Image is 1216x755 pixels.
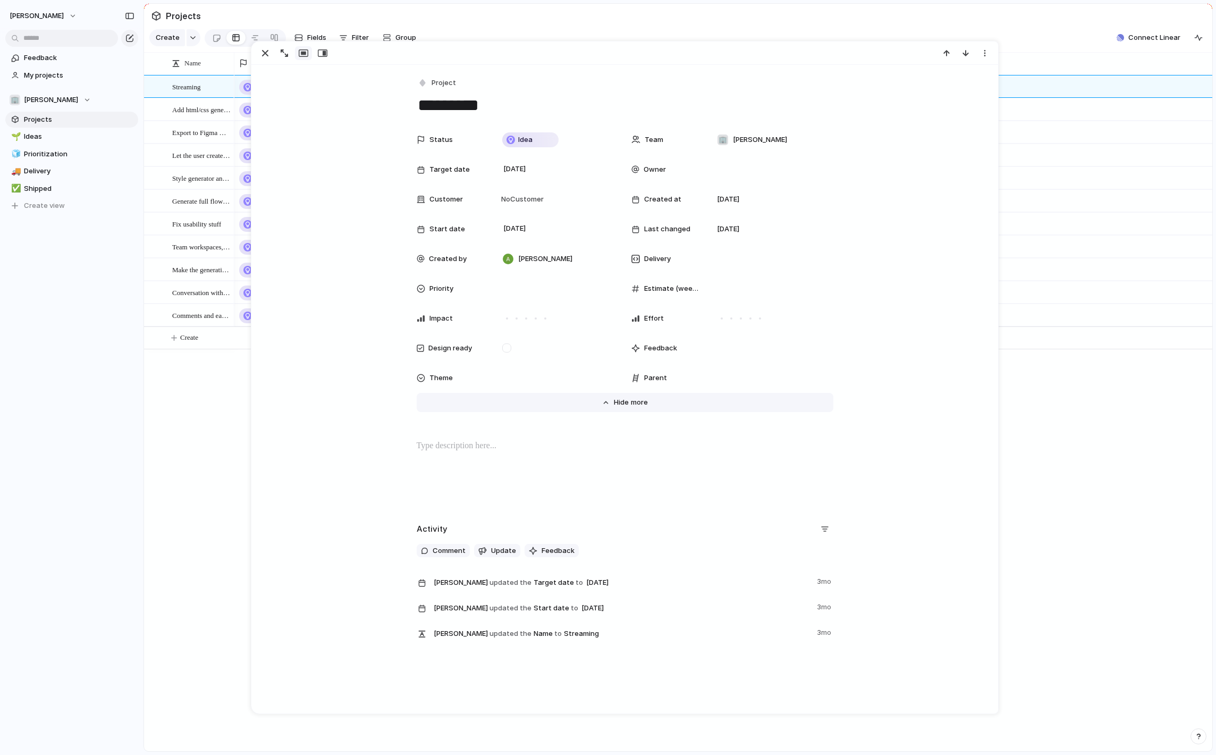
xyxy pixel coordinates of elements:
span: My projects [24,70,134,81]
span: Estimate (weeks) [644,283,699,294]
span: more [631,397,648,408]
span: Add html/css generation, doing it in measurable way [172,103,231,115]
span: [PERSON_NAME] [434,577,488,588]
button: 🌱 [10,131,20,142]
span: Start date [429,224,465,234]
span: Priority [429,283,453,294]
button: 🧊 [10,149,20,160]
span: Shipped [24,183,134,194]
button: Filter [335,29,373,46]
button: [PERSON_NAME] [5,7,82,24]
span: Generate full flows, not screens [172,195,231,207]
span: updated the [489,603,531,614]
span: to [554,628,562,639]
a: 🧊Prioritization [5,146,138,162]
span: Target date [429,164,470,175]
button: Group [377,29,421,46]
button: Hidemore [417,393,833,412]
span: Comments and easier sharing/access managment [172,309,231,321]
a: My projects [5,68,138,83]
span: Update [491,546,516,556]
span: Filter [352,32,369,43]
span: Style generator and import, fetch tokens from existing images [172,172,231,184]
button: 🏢[PERSON_NAME] [5,92,138,108]
span: Projects [24,114,134,125]
span: to [576,577,583,588]
a: Feedback [5,50,138,66]
span: [DATE] [501,222,529,235]
span: Team [645,135,663,145]
span: [PERSON_NAME] [518,254,572,264]
span: Prioritization [24,149,134,160]
div: 🧊 [11,148,19,160]
span: Status [429,135,453,145]
span: Let the user create own theme [172,149,231,161]
span: Start date [434,600,810,616]
div: 🏢 [717,135,728,145]
span: Delivery [644,254,671,264]
span: No Customer [498,194,544,205]
span: 3mo [817,625,833,638]
span: 3mo [817,574,833,587]
span: Create [156,32,180,43]
span: Ideas [24,131,134,142]
span: Group [395,32,416,43]
button: Connect Linear [1112,30,1185,46]
button: Project [416,75,459,91]
h2: Activity [417,523,447,535]
span: Last changed [644,224,690,234]
div: ✅ [11,182,19,195]
span: Parent [644,373,667,383]
span: Effort [644,313,664,324]
a: ✅Shipped [5,181,138,197]
span: [DATE] [717,224,739,234]
span: Streaming [172,80,200,93]
span: Created at [644,194,681,205]
span: [DATE] [579,602,607,615]
span: to [571,603,578,614]
a: Projects [5,112,138,128]
span: Comment [433,546,466,556]
a: 🌱Ideas [5,129,138,145]
span: [DATE] [717,194,739,205]
span: Conversation with the AI in a chat to ask questions, allow the AI to say it needs more info [172,286,231,298]
span: [DATE] [584,576,612,589]
div: 🌱 [11,131,19,143]
span: 3mo [817,600,833,613]
span: Owner [644,164,666,175]
span: [PERSON_NAME] [24,95,78,105]
span: Theme [429,373,453,383]
span: updated the [489,628,531,639]
span: [PERSON_NAME] [10,11,64,21]
span: Target date [434,574,810,590]
span: Feedback [644,343,677,354]
span: [PERSON_NAME] [733,135,787,145]
span: Fix usability stuff [172,217,221,230]
button: Create view [5,198,138,214]
span: Project [432,78,456,88]
span: Fields [307,32,326,43]
span: [PERSON_NAME] [434,603,488,614]
span: Create [180,332,198,343]
span: Export to Figma & Export to Code [172,126,231,138]
span: Feedback [542,546,575,556]
span: updated the [489,577,531,588]
button: Fields [290,29,331,46]
a: 🚚Delivery [5,163,138,179]
span: Idea [518,135,533,145]
button: Update [474,544,520,558]
span: Make the generation faster [172,263,231,275]
span: Feedback [24,53,134,63]
span: Delivery [24,166,134,177]
span: Create view [24,200,65,211]
button: ✅ [10,183,20,194]
div: 🚚 [11,165,19,178]
span: Created by [429,254,467,264]
button: Create [149,29,185,46]
span: Name [184,58,201,69]
span: Connect Linear [1128,32,1180,43]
